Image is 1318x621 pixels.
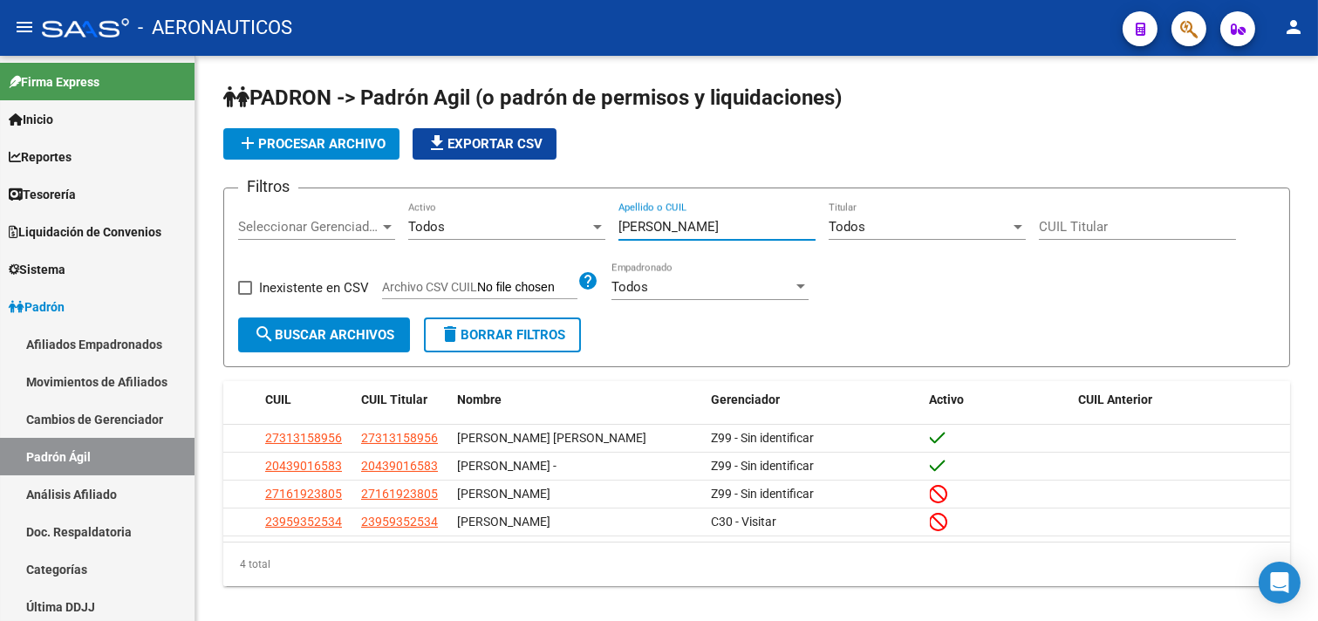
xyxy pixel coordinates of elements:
[457,459,557,473] span: [PERSON_NAME] -
[711,392,780,406] span: Gerenciador
[265,515,342,529] span: 23959352534
[223,85,842,110] span: PADRON -> Padrón Agil (o padrón de permisos y liquidaciones)
[258,381,354,419] datatable-header-cell: CUIL
[361,487,438,501] span: 27161923805
[361,431,438,445] span: 27313158956
[711,487,814,501] span: Z99 - Sin identificar
[1259,562,1301,604] div: Open Intercom Messenger
[354,381,450,419] datatable-header-cell: CUIL Titular
[427,136,543,152] span: Exportar CSV
[9,147,72,167] span: Reportes
[382,280,477,294] span: Archivo CSV CUIL
[14,17,35,38] mat-icon: menu
[408,219,445,235] span: Todos
[9,222,161,242] span: Liquidación de Convenios
[457,431,646,445] span: [PERSON_NAME] [PERSON_NAME]
[711,515,776,529] span: C30 - Visitar
[424,317,581,352] button: Borrar Filtros
[930,392,965,406] span: Activo
[829,219,865,235] span: Todos
[457,487,550,501] span: [PERSON_NAME]
[237,133,258,154] mat-icon: add
[361,515,438,529] span: 23959352534
[265,431,342,445] span: 27313158956
[254,324,275,345] mat-icon: search
[237,136,386,152] span: Procesar archivo
[923,381,1072,419] datatable-header-cell: Activo
[711,459,814,473] span: Z99 - Sin identificar
[440,324,461,345] mat-icon: delete
[361,459,438,473] span: 20439016583
[427,133,447,154] mat-icon: file_download
[238,219,379,235] span: Seleccionar Gerenciador
[1283,17,1304,38] mat-icon: person
[711,431,814,445] span: Z99 - Sin identificar
[238,317,410,352] button: Buscar Archivos
[9,110,53,129] span: Inicio
[457,515,550,529] span: [PERSON_NAME]
[457,392,502,406] span: Nombre
[265,392,291,406] span: CUIL
[223,128,399,160] button: Procesar archivo
[477,280,577,296] input: Archivo CSV CUIL
[413,128,557,160] button: Exportar CSV
[1078,392,1152,406] span: CUIL Anterior
[704,381,923,419] datatable-header-cell: Gerenciador
[611,279,648,295] span: Todos
[254,327,394,343] span: Buscar Archivos
[9,72,99,92] span: Firma Express
[238,174,298,199] h3: Filtros
[259,277,369,298] span: Inexistente en CSV
[223,543,1290,586] div: 4 total
[9,185,76,204] span: Tesorería
[1071,381,1290,419] datatable-header-cell: CUIL Anterior
[577,270,598,291] mat-icon: help
[9,297,65,317] span: Padrón
[9,260,65,279] span: Sistema
[138,9,292,47] span: - AERONAUTICOS
[265,487,342,501] span: 27161923805
[361,392,427,406] span: CUIL Titular
[440,327,565,343] span: Borrar Filtros
[265,459,342,473] span: 20439016583
[450,381,704,419] datatable-header-cell: Nombre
